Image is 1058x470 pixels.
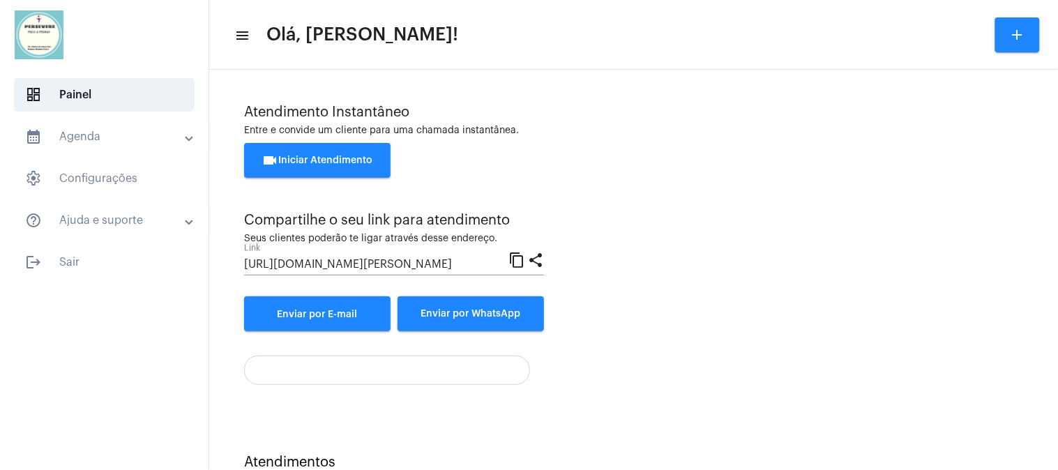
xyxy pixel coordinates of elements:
[234,27,248,44] mat-icon: sidenav icon
[262,152,279,169] mat-icon: videocam
[244,126,1023,136] div: Entre e convide um cliente para uma chamada instantânea.
[25,128,186,145] mat-panel-title: Agenda
[25,254,42,271] mat-icon: sidenav icon
[25,86,42,103] span: sidenav icon
[244,213,544,228] div: Compartilhe o seu link para atendimento
[244,143,391,178] button: Iniciar Atendimento
[421,309,521,319] span: Enviar por WhatsApp
[244,105,1023,120] div: Atendimento Instantâneo
[25,212,42,229] mat-icon: sidenav icon
[1009,26,1026,43] mat-icon: add
[25,170,42,187] span: sidenav icon
[25,212,186,229] mat-panel-title: Ajuda e suporte
[14,162,195,195] span: Configurações
[244,234,544,244] div: Seus clientes poderão te ligar através desse endereço.
[244,296,391,331] a: Enviar por E-mail
[266,24,458,46] span: Olá, [PERSON_NAME]!
[244,455,1023,470] div: Atendimentos
[25,128,42,145] mat-icon: sidenav icon
[262,156,373,165] span: Iniciar Atendimento
[398,296,544,331] button: Enviar por WhatsApp
[8,204,209,237] mat-expansion-panel-header: sidenav iconAjuda e suporte
[527,251,544,268] mat-icon: share
[508,251,525,268] mat-icon: content_copy
[14,245,195,279] span: Sair
[278,310,358,319] span: Enviar por E-mail
[11,7,67,63] img: 5d8d47a4-7bd9-c6b3-230d-111f976e2b05.jpeg
[8,120,209,153] mat-expansion-panel-header: sidenav iconAgenda
[14,78,195,112] span: Painel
